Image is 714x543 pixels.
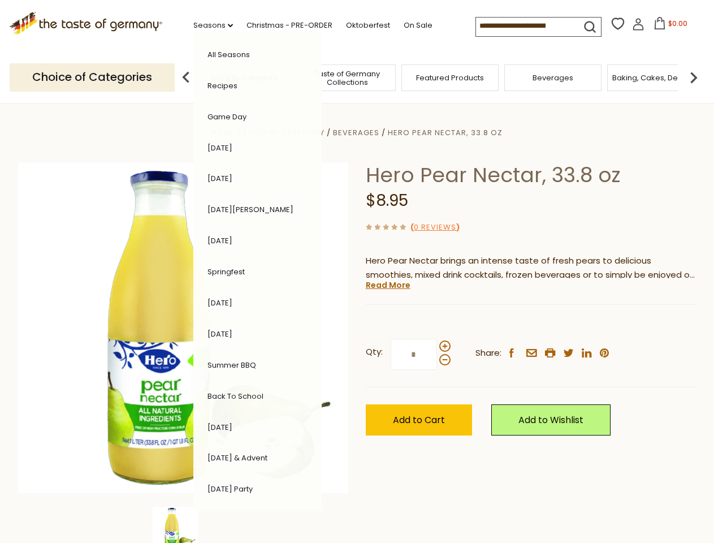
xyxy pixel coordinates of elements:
a: Christmas - PRE-ORDER [246,19,332,32]
button: Add to Cart [366,404,472,436]
a: Beverages [333,127,379,138]
a: [DATE] [207,235,232,246]
a: Taste of Germany Collections [302,70,392,87]
a: [DATE] [207,298,232,308]
a: Seasons [193,19,233,32]
a: Hero Pear Nectar, 33.8 oz [388,127,503,138]
img: next arrow [682,66,705,89]
a: All Seasons [207,49,250,60]
a: Add to Wishlist [491,404,611,436]
a: Beverages [533,74,573,82]
a: On Sale [404,19,432,32]
a: [DATE] [207,173,232,184]
a: [DATE] [207,143,232,153]
span: $0.00 [668,19,687,28]
a: [DATE] & Advent [207,453,267,463]
input: Qty: [391,339,437,370]
span: ( ) [410,222,460,232]
a: Springfest [207,266,245,277]
a: [DATE] [207,422,232,433]
a: Back to School [207,391,263,402]
a: [DATE] [207,329,232,339]
a: 0 Reviews [414,222,456,234]
img: Hero Pear Nectar, 33.8 oz [18,162,349,493]
strong: Qty: [366,345,383,359]
button: $0.00 [647,17,695,34]
a: Featured Products [416,74,484,82]
span: Add to Cart [393,413,445,426]
span: $8.95 [366,189,408,212]
a: Game Day [207,111,246,122]
a: Baking, Cakes, Desserts [612,74,700,82]
a: Oktoberfest [346,19,390,32]
a: Summer BBQ [207,360,256,370]
a: Read More [366,279,410,291]
span: Share: [475,346,501,360]
p: Choice of Categories [10,63,175,91]
a: Recipes [207,80,237,91]
a: [DATE][PERSON_NAME] [207,204,293,215]
p: Hero Pear Nectar brings an intense taste of fresh pears to delicious smoothies, mixed drink cockt... [366,254,696,282]
img: previous arrow [175,66,197,89]
a: [DATE] Party [207,484,253,494]
h1: Hero Pear Nectar, 33.8 oz [366,162,696,188]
